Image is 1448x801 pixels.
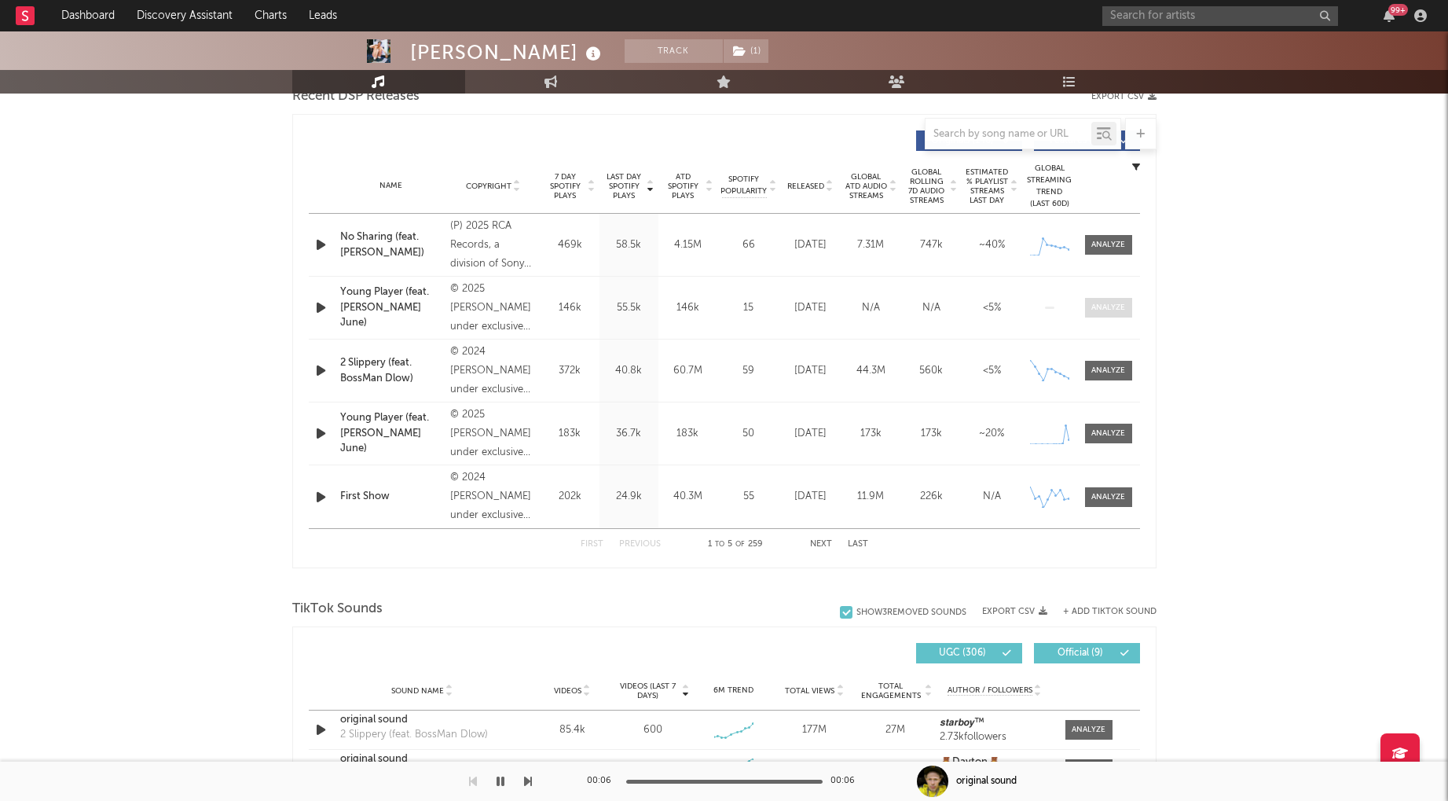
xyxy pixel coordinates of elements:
[848,540,868,549] button: Last
[940,757,1049,768] a: 🧸Dayton🧸
[450,468,536,525] div: © 2024 [PERSON_NAME] under exclusive license to Motion Music, LLC and Atlantic Recording Corporation
[784,363,837,379] div: [DATE]
[905,489,958,505] div: 226k
[723,39,769,63] span: ( 1 )
[721,363,776,379] div: 59
[905,426,958,442] div: 173k
[340,751,504,767] a: original sound
[926,649,999,658] span: UGC ( 306 )
[292,87,420,106] span: Recent DSP Releases
[778,722,851,738] div: 177M
[544,237,596,253] div: 469k
[784,489,837,505] div: [DATE]
[859,682,922,700] span: Total Engagements
[966,363,1018,379] div: <5%
[662,237,713,253] div: 4.15M
[905,363,958,379] div: 560k
[1102,6,1338,26] input: Search for artists
[692,535,779,554] div: 1 5 259
[697,685,770,696] div: 6M Trend
[662,363,713,379] div: 60.7M
[966,300,1018,316] div: <5%
[603,426,654,442] div: 36.7k
[940,757,1000,767] strong: 🧸Dayton🧸
[905,167,948,205] span: Global Rolling 7D Audio Streams
[544,300,596,316] div: 146k
[625,39,723,63] button: Track
[966,237,1018,253] div: ~ 40 %
[940,718,984,728] strong: 𝙨𝙩𝙖𝙧𝙗𝙤𝙮™
[340,489,443,505] a: First Show
[724,39,768,63] button: (1)
[1063,608,1157,616] button: + Add TikTok Sound
[787,182,824,191] span: Released
[830,772,862,791] div: 00:06
[410,39,605,65] div: [PERSON_NAME]
[966,489,1018,505] div: N/A
[784,426,837,442] div: [DATE]
[581,540,603,549] button: First
[845,489,897,505] div: 11.9M
[1026,163,1073,210] div: Global Streaming Trend (Last 60D)
[956,774,1017,788] div: original sound
[603,489,654,505] div: 24.9k
[603,300,654,316] div: 55.5k
[1388,4,1408,16] div: 99 +
[966,426,1018,442] div: ~ 20 %
[905,237,958,253] div: 747k
[662,300,713,316] div: 146k
[536,722,609,738] div: 85.4k
[1384,9,1395,22] button: 99+
[845,300,897,316] div: N/A
[1034,643,1140,663] button: Official(9)
[948,685,1032,696] span: Author / Followers
[340,410,443,457] a: Young Player (feat. [PERSON_NAME] June)
[845,172,888,200] span: Global ATD Audio Streams
[721,426,776,442] div: 50
[926,128,1091,141] input: Search by song name or URL
[466,182,511,191] span: Copyright
[721,489,776,505] div: 55
[845,363,897,379] div: 44.3M
[450,280,536,336] div: © 2025 [PERSON_NAME] under exclusive license to Motion Music, LLC and Atlantic Recording Corporation
[940,718,1049,729] a: 𝙨𝙩𝙖𝙧𝙗𝙤𝙮™
[587,772,618,791] div: 00:06
[603,172,645,200] span: Last Day Spotify Plays
[340,285,443,331] a: Young Player (feat. [PERSON_NAME] June)
[1091,92,1157,101] button: Export CSV
[616,682,680,700] span: Videos (last 7 days)
[859,722,932,738] div: 27M
[450,217,536,274] div: (P) 2025 RCA Records, a division of Sony Music Entertainment
[662,489,713,505] div: 40.3M
[391,686,444,696] span: Sound Name
[966,167,1009,205] span: Estimated % Playlist Streams Last Day
[544,489,596,505] div: 202k
[845,426,897,442] div: 173k
[662,172,704,200] span: ATD Spotify Plays
[544,172,586,200] span: 7 Day Spotify Plays
[340,727,488,743] div: 2 Slippery (feat. BossMan Dlow)
[643,722,662,738] div: 600
[450,343,536,399] div: © 2024 [PERSON_NAME] under exclusive license to Motion Music, LLC and Atlantic Recording Corporation
[784,300,837,316] div: [DATE]
[810,540,832,549] button: Next
[662,426,713,442] div: 183k
[603,237,654,253] div: 58.5k
[450,406,536,462] div: © 2025 [PERSON_NAME] under exclusive license to Motion Music, LLC and Atlantic Recording Corporation
[785,686,834,696] span: Total Views
[340,180,443,192] div: Name
[544,426,596,442] div: 183k
[340,355,443,386] div: 2 Slippery (feat. BossMan Dlow)
[940,732,1049,743] div: 2.73k followers
[905,300,958,316] div: N/A
[554,686,581,696] span: Videos
[1044,649,1116,658] span: Official ( 9 )
[340,712,504,728] a: original sound
[721,237,776,253] div: 66
[721,300,776,316] div: 15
